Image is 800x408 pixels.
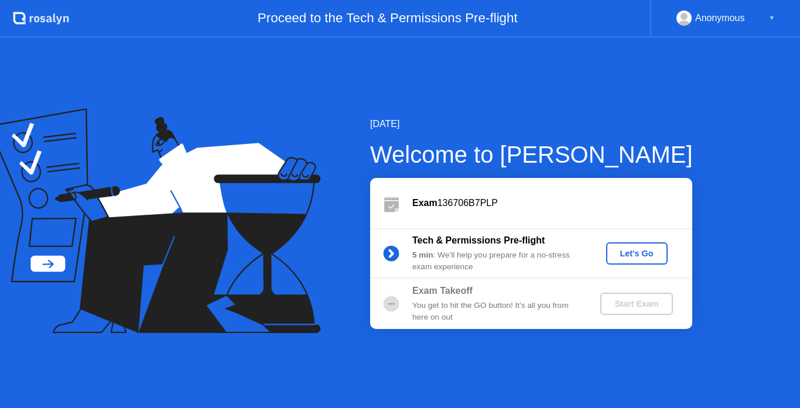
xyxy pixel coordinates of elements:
[611,249,663,258] div: Let's Go
[412,286,473,296] b: Exam Takeoff
[412,198,437,208] b: Exam
[412,235,545,245] b: Tech & Permissions Pre-flight
[695,11,745,26] div: Anonymous
[412,249,581,273] div: : We’ll help you prepare for a no-stress exam experience
[600,293,672,315] button: Start Exam
[412,300,581,324] div: You get to hit the GO button! It’s all you from here on out
[769,11,775,26] div: ▼
[370,137,693,172] div: Welcome to [PERSON_NAME]
[606,242,668,265] button: Let's Go
[605,299,668,308] div: Start Exam
[412,251,433,259] b: 5 min
[412,196,692,210] div: 136706B7PLP
[370,117,693,131] div: [DATE]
